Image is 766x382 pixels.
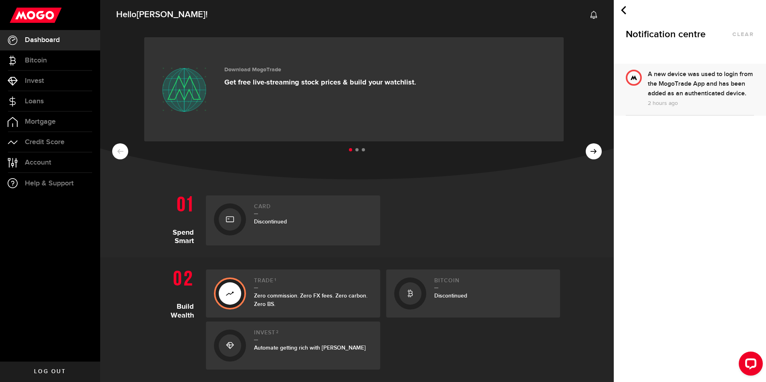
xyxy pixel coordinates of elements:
span: Log out [34,369,66,374]
span: Invest [25,77,44,84]
a: Trade1Zero commission. Zero FX fees. Zero carbon. Zero BS. [206,269,380,318]
span: Bitcoin [25,57,47,64]
span: Hello ! [116,6,208,23]
span: Loans [25,98,44,105]
span: Account [25,159,51,166]
h2: Invest [254,330,372,340]
h3: Download MogoTrade [224,66,416,73]
button: clear [732,32,754,37]
h2: Bitcoin [434,277,552,288]
span: Help & Support [25,180,74,187]
iframe: LiveChat chat widget [732,348,766,382]
h1: Build Wealth [154,265,200,370]
h1: Spend Smart [154,191,200,245]
a: Invest2Automate getting rich with [PERSON_NAME] [206,322,380,370]
span: Zero commission. Zero FX fees. Zero carbon. Zero BS. [254,292,367,308]
div: 2 hours ago [648,99,754,108]
span: Dashboard [25,36,60,44]
a: CardDiscontinued [206,195,380,245]
span: Notification centre [626,28,706,40]
span: Discontinued [434,292,467,299]
p: Get free live-streaming stock prices & build your watchlist. [224,78,416,87]
sup: 2 [276,330,279,334]
h2: Card [254,203,372,214]
span: Mortgage [25,118,56,125]
div: A new device was used to login from the MogoTrade App and has been added as an authenticated device. [648,70,754,99]
span: [PERSON_NAME] [137,9,206,20]
span: Automate getting rich with [PERSON_NAME] [254,344,366,351]
sup: 1 [274,277,276,282]
span: Credit Score [25,139,65,146]
a: BitcoinDiscontinued [386,269,560,318]
span: Discontinued [254,218,287,225]
a: Download MogoTrade Get free live-streaming stock prices & build your watchlist. [144,37,564,141]
h2: Trade [254,277,372,288]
